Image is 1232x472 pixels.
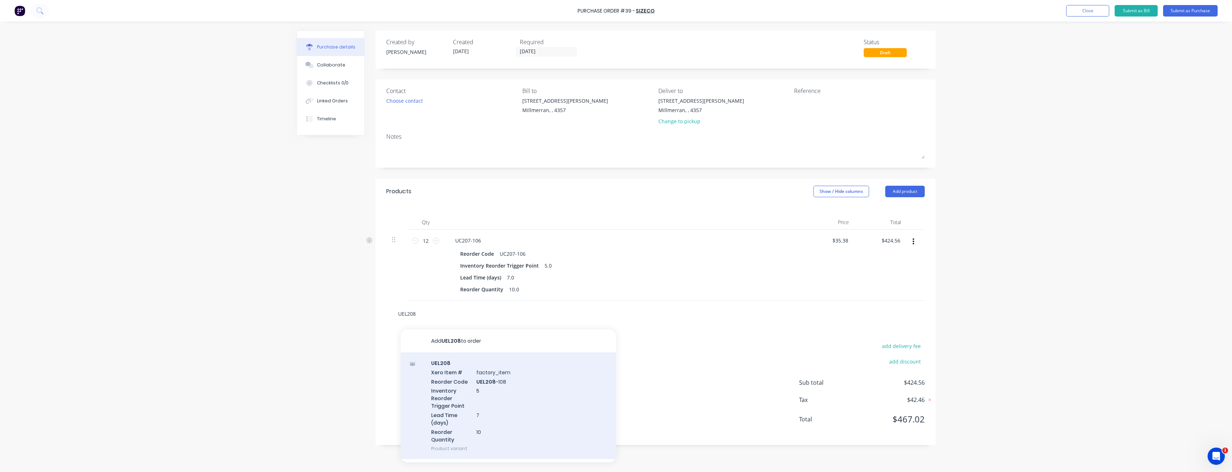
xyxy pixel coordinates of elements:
[853,413,925,426] span: $467.02
[1115,5,1158,17] button: Submit as Bill
[853,395,925,404] span: $42.46
[297,74,364,92] button: Checklists 0/0
[799,415,853,424] span: Total
[658,117,744,125] div: Change to pickup
[1163,5,1218,17] button: Submit as Purchase
[297,92,364,110] button: Linked Orders
[813,186,869,197] button: Show / Hide columns
[853,378,925,387] span: $424.56
[457,249,497,259] div: Reorder Code
[658,97,744,105] div: [STREET_ADDRESS][PERSON_NAME]
[578,7,635,15] div: Purchase Order #39 -
[297,110,364,128] button: Timeline
[522,87,653,95] div: Bill to
[658,106,744,114] div: Millmerran, , 4357
[453,38,514,46] div: Created
[799,378,853,387] span: Sub total
[398,306,541,321] input: Start typing to add a product...
[317,62,345,68] div: Collaborate
[297,38,364,56] button: Purchase details
[658,87,789,95] div: Deliver to
[878,341,925,351] button: add delivery fee
[457,260,542,271] div: Inventory Reorder Trigger Point
[794,87,925,95] div: Reference
[317,80,349,86] div: Checklists 0/0
[506,284,522,295] div: 10.0
[885,186,925,197] button: Add product
[457,272,504,283] div: Lead Time (days)
[522,97,608,105] div: [STREET_ADDRESS][PERSON_NAME]
[386,97,423,105] div: Choose contact
[1208,448,1225,465] iframe: Intercom live chat
[386,38,447,46] div: Created by
[542,260,555,271] div: 5.0
[885,357,925,366] button: add discount
[522,106,608,114] div: Millmerran, , 4357
[1066,5,1109,17] button: Close
[386,87,517,95] div: Contact
[504,272,517,283] div: 7.0
[317,98,348,104] div: Linked Orders
[297,56,364,74] button: Collaborate
[408,215,444,230] div: Qty
[520,38,581,46] div: Required
[864,38,925,46] div: Status
[457,284,506,295] div: Reorder Quantity
[386,48,447,56] div: [PERSON_NAME]
[317,44,355,50] div: Purchase details
[855,215,907,230] div: Total
[449,235,487,246] div: UC207-106
[636,7,655,14] a: Sizeco
[317,116,336,122] div: Timeline
[401,329,616,352] button: AddUEL208to order
[14,5,25,16] img: Factory
[803,215,855,230] div: Price
[497,249,528,259] div: UC207-106
[799,395,853,404] span: Tax
[386,187,411,196] div: Products
[1222,448,1228,453] span: 1
[864,48,907,57] div: Draft
[386,132,925,141] div: Notes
